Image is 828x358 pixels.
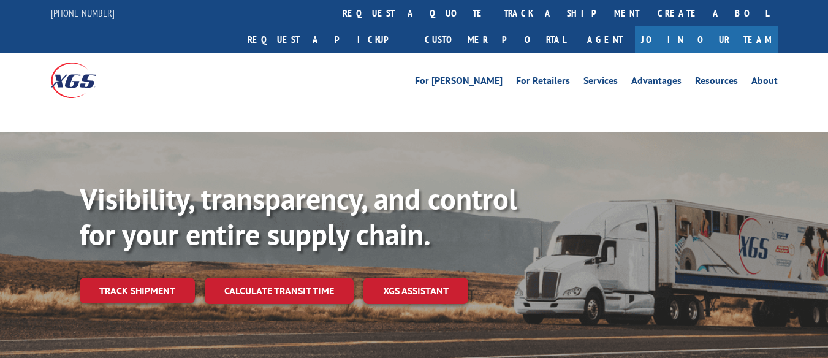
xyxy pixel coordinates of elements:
[80,180,517,253] b: Visibility, transparency, and control for your entire supply chain.
[631,76,682,89] a: Advantages
[751,76,778,89] a: About
[516,76,570,89] a: For Retailers
[205,278,354,304] a: Calculate transit time
[583,76,618,89] a: Services
[416,26,575,53] a: Customer Portal
[363,278,468,304] a: XGS ASSISTANT
[51,7,115,19] a: [PHONE_NUMBER]
[238,26,416,53] a: Request a pickup
[415,76,503,89] a: For [PERSON_NAME]
[635,26,778,53] a: Join Our Team
[575,26,635,53] a: Agent
[80,278,195,303] a: Track shipment
[695,76,738,89] a: Resources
